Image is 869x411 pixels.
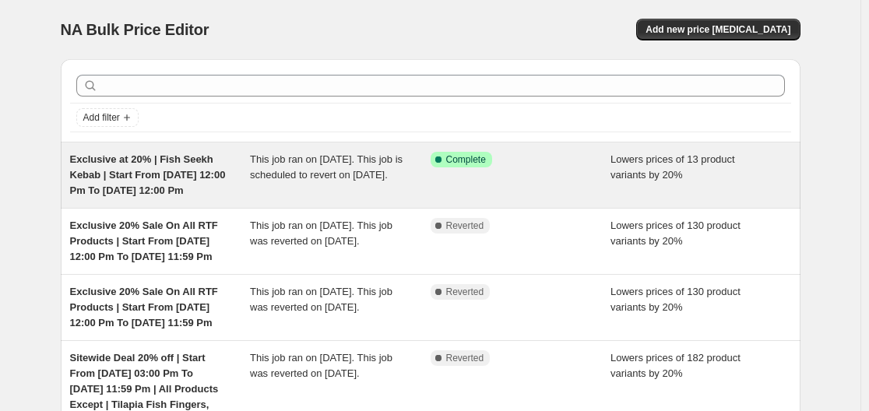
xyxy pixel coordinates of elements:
span: Exclusive 20% Sale On All RTF Products | Start From [DATE] 12:00 Pm To [DATE] 11:59 Pm [70,286,218,328]
span: Lowers prices of 13 product variants by 20% [610,153,735,181]
span: Lowers prices of 182 product variants by 20% [610,352,741,379]
span: Exclusive 20% Sale On All RTF Products | Start From [DATE] 12:00 Pm To [DATE] 11:59 Pm [70,220,218,262]
span: NA Bulk Price Editor [61,21,209,38]
span: Lowers prices of 130 product variants by 20% [610,286,741,313]
span: This job ran on [DATE]. This job was reverted on [DATE]. [250,220,392,247]
span: This job ran on [DATE]. This job was reverted on [DATE]. [250,286,392,313]
span: Reverted [446,286,484,298]
span: Add new price [MEDICAL_DATA] [646,23,790,36]
button: Add filter [76,108,139,127]
span: Exclusive at 20% | Fish Seekh Kebab | Start From [DATE] 12:00 Pm To [DATE] 12:00 Pm [70,153,226,196]
span: Reverted [446,220,484,232]
span: Complete [446,153,486,166]
span: This job ran on [DATE]. This job was reverted on [DATE]. [250,352,392,379]
span: Reverted [446,352,484,364]
button: Add new price [MEDICAL_DATA] [636,19,800,40]
span: Lowers prices of 130 product variants by 20% [610,220,741,247]
span: Add filter [83,111,120,124]
span: This job ran on [DATE]. This job is scheduled to revert on [DATE]. [250,153,403,181]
